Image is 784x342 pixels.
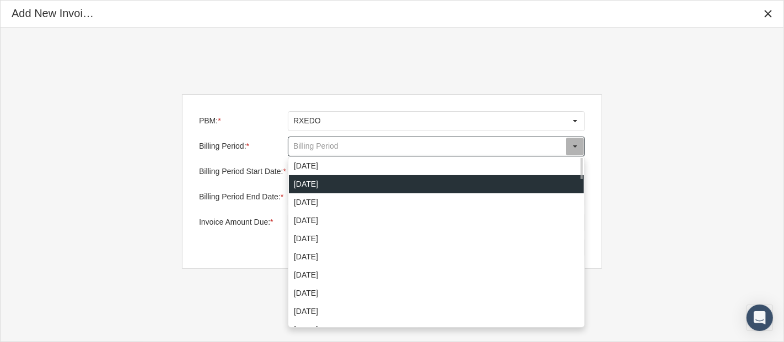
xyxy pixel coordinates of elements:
[199,116,218,125] span: PBM:
[289,230,584,248] div: [DATE]
[747,305,773,331] div: Open Intercom Messenger
[566,112,584,131] div: Select
[289,157,584,175] div: [DATE]
[289,284,584,302] div: [DATE]
[289,302,584,321] div: [DATE]
[199,192,281,201] span: Billing Period End Date:
[199,218,270,226] span: Invoice Amount Due:
[12,6,94,21] div: Add New Invoice
[566,137,584,156] div: Select
[289,193,584,211] div: [DATE]
[758,4,778,24] div: Close
[289,248,584,266] div: [DATE]
[199,167,283,176] span: Billing Period Start Date:
[289,211,584,230] div: [DATE]
[289,266,584,284] div: [DATE]
[199,142,246,150] span: Billing Period:
[289,175,584,193] div: [DATE]
[289,321,584,339] div: [DATE]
